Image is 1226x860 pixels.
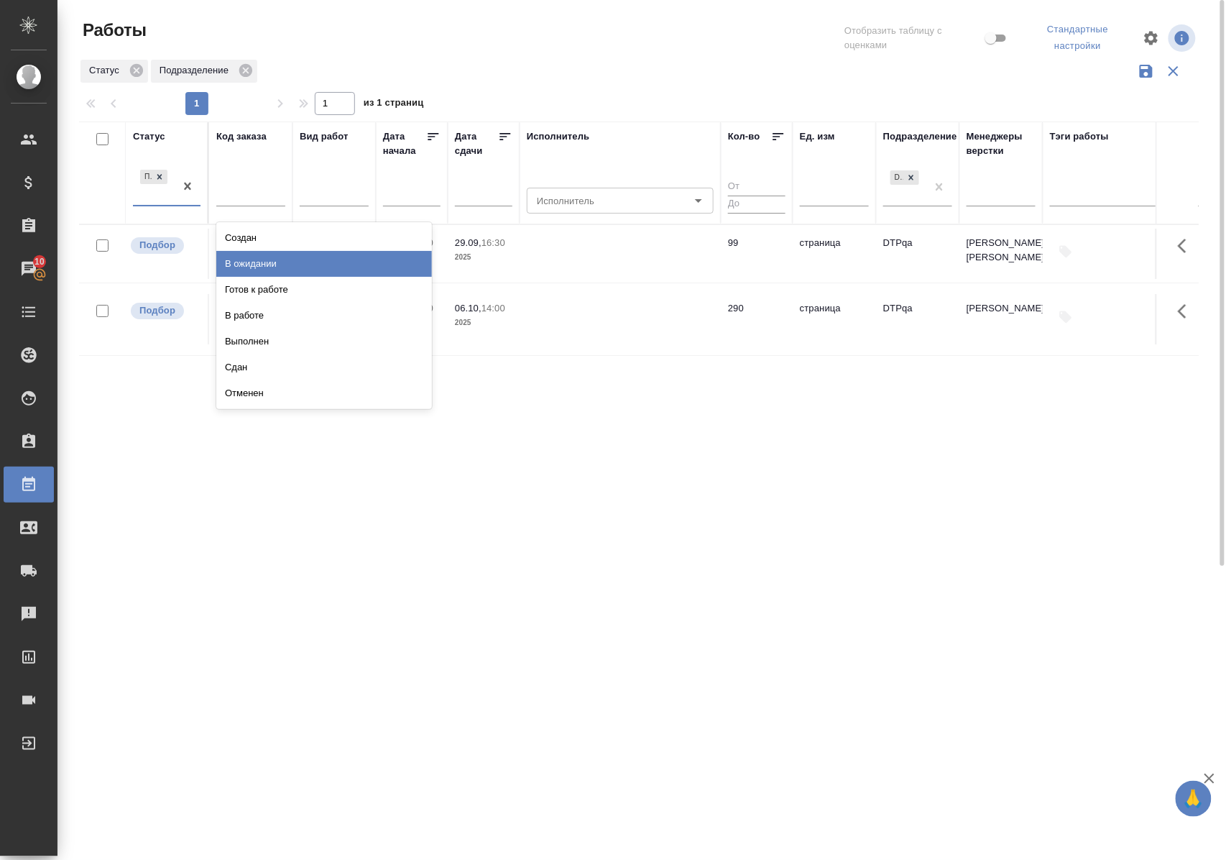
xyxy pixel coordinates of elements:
div: Готов к работе [216,277,432,303]
div: Код заказа [216,129,267,144]
div: Можно подбирать исполнителей [129,301,201,321]
div: В работе [216,303,432,329]
td: DTPqa [876,229,959,279]
p: [PERSON_NAME], [PERSON_NAME] [967,236,1036,265]
span: Настроить таблицу [1134,21,1169,55]
div: Выполнен [216,329,432,354]
button: 🙏 [1176,781,1212,817]
div: Дата сдачи [455,129,498,158]
div: DTPqa [890,170,903,186]
p: 2025 [455,316,512,330]
td: страница [793,294,876,344]
input: От [728,178,785,196]
div: Создан [216,225,432,251]
span: Посмотреть информацию [1169,24,1199,52]
p: 16:30 [481,237,505,248]
button: Сбросить фильтры [1160,58,1187,85]
div: Отменен [216,380,432,406]
button: Здесь прячутся важные кнопки [1169,229,1204,263]
p: 2025 [455,250,512,265]
p: Подбор [139,303,175,318]
td: 290 [721,294,793,344]
a: 10 [4,251,54,287]
div: Исполнитель [527,129,590,144]
button: Open [688,191,709,211]
div: Вид работ [300,129,349,144]
div: Ед. изм [800,129,835,144]
div: Статус [133,129,165,144]
div: Статус [80,60,148,83]
span: из 1 страниц [364,94,424,115]
div: Дата начала [383,129,426,158]
div: Подразделение [151,60,257,83]
div: split button [1022,19,1134,58]
p: 14:00 [481,303,505,314]
p: Подбор [139,238,175,252]
div: DTPqa [889,169,921,187]
button: Здесь прячутся важные кнопки [1169,294,1204,329]
span: Отобразить таблицу с оценками [844,24,982,52]
p: [PERSON_NAME] [967,301,1036,316]
input: До [728,196,785,214]
button: Добавить тэги [1050,236,1082,267]
div: Менеджеры верстки [967,129,1036,158]
p: Статус [89,63,124,78]
p: Подразделение [160,63,234,78]
div: Подбор [140,170,152,185]
span: 🙏 [1181,784,1206,814]
div: В ожидании [216,251,432,277]
td: DTPqa [876,294,959,344]
div: Сдан [216,354,432,380]
span: 10 [26,255,53,269]
span: Работы [79,19,147,42]
div: Тэги работы [1050,129,1109,144]
p: 29.09, [455,237,481,248]
div: Кол-во [728,129,760,144]
button: Сохранить фильтры [1133,58,1160,85]
td: 99 [721,229,793,279]
p: 06.10, [455,303,481,314]
td: страница [793,229,876,279]
div: Подразделение [883,129,957,144]
button: Добавить тэги [1050,301,1082,333]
